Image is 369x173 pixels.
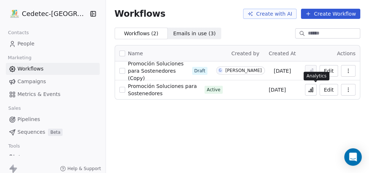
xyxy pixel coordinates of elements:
span: Promoción Soluciones para Sostenedores (Copy) [128,61,184,81]
span: Created by [231,51,259,56]
span: Workflows [115,9,166,19]
span: Cedetec-[GEOGRAPHIC_DATA] [22,9,87,19]
a: Pipelines [6,113,100,125]
a: SequencesBeta [6,126,100,138]
a: Metrics & Events [6,88,100,100]
a: Apps [6,151,100,163]
a: Campaigns [6,76,100,88]
span: [DATE] [269,86,286,93]
span: Workflows [17,65,44,73]
span: Created At [269,51,296,56]
a: People [6,38,100,50]
span: Sales [5,103,24,114]
span: Campaigns [17,78,46,85]
span: Sequences [17,128,45,136]
span: [DATE] [274,67,291,75]
div: Open Intercom Messenger [344,148,362,166]
a: Promoción Soluciones para Sostenedores [128,83,202,97]
span: Emails in use ( 3 ) [173,30,216,37]
span: Promoción Soluciones para Sostenedores [128,83,197,96]
span: Marketing [5,52,35,63]
button: Create Workflow [301,9,360,19]
span: Pipelines [17,116,40,123]
button: Create with AI [243,9,297,19]
span: Help & Support [67,166,101,172]
a: Workflows [6,63,100,75]
button: Edit [320,84,338,96]
span: Apps [17,153,30,161]
button: Cedetec-[GEOGRAPHIC_DATA] [9,8,83,20]
span: People [17,40,35,48]
a: Promoción Soluciones para Sostenedores (Copy) [128,60,189,82]
img: IMAGEN%2010%20A%C3%83%C2%91OS.png [10,9,19,18]
a: Help & Support [60,166,101,172]
span: Contacts [5,27,32,38]
div: G [219,68,222,73]
div: [PERSON_NAME] [225,68,262,73]
span: Name [128,50,143,57]
span: Beta [48,129,63,136]
span: Active [207,86,220,93]
span: Draft [194,68,205,74]
span: Tools [5,141,23,152]
p: Analytics [306,73,326,79]
span: Actions [337,51,356,56]
button: Edit [320,65,338,77]
span: Metrics & Events [17,90,60,98]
